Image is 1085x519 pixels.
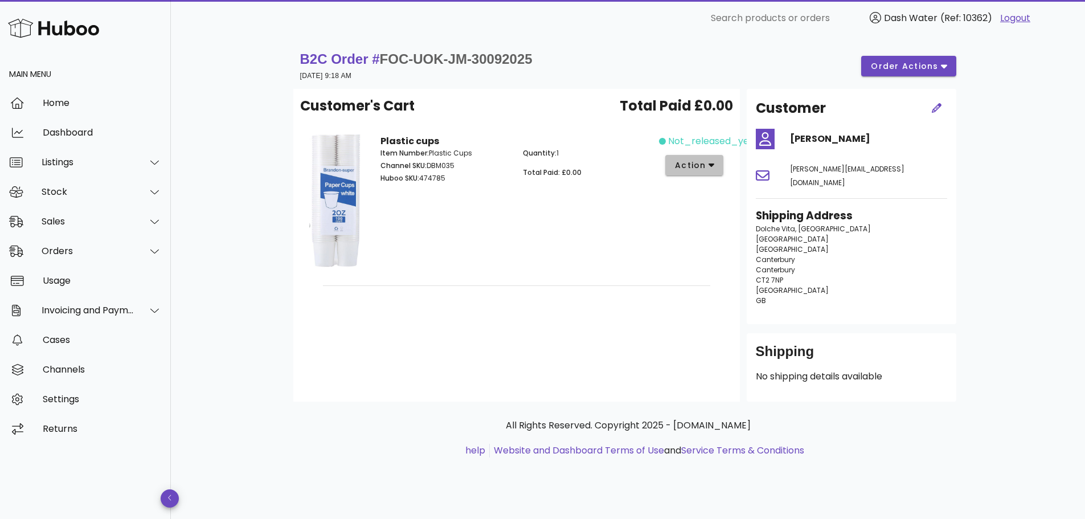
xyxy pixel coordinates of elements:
p: Plastic Cups [380,148,510,158]
span: not_released_yet [668,134,753,148]
span: [GEOGRAPHIC_DATA] [756,234,829,244]
div: Cases [43,334,162,345]
h4: [PERSON_NAME] [790,132,947,146]
span: Total Paid £0.00 [620,96,733,116]
p: No shipping details available [756,370,947,383]
span: Total Paid: £0.00 [523,167,582,177]
h2: Customer [756,98,826,118]
span: Huboo SKU: [380,173,419,183]
div: Invoicing and Payments [42,305,134,316]
div: Shipping [756,342,947,370]
a: help [465,444,485,457]
h3: Shipping Address [756,208,947,224]
li: and [490,444,804,457]
span: Channel SKU: [380,161,427,170]
div: Returns [43,423,162,434]
span: Dash Water [884,11,937,24]
div: Stock [42,186,134,197]
span: Quantity: [523,148,556,158]
span: Item Number: [380,148,429,158]
span: (Ref: 10362) [940,11,992,24]
span: Canterbury [756,265,795,275]
img: Product Image [309,134,367,270]
p: 474785 [380,173,510,183]
span: FOC-UOK-JM-30092025 [380,51,533,67]
button: order actions [861,56,956,76]
strong: Plastic cups [380,134,439,148]
span: action [674,160,706,171]
span: order actions [870,60,939,72]
div: Home [43,97,162,108]
div: Channels [43,364,162,375]
a: Logout [1000,11,1030,25]
p: 1 [523,148,652,158]
strong: B2C Order # [300,51,533,67]
span: [GEOGRAPHIC_DATA] [756,244,829,254]
button: action [665,155,724,175]
div: Sales [42,216,134,227]
span: Canterbury [756,255,795,264]
p: DBM035 [380,161,510,171]
p: All Rights Reserved. Copyright 2025 - [DOMAIN_NAME] [302,419,954,432]
div: Usage [43,275,162,286]
span: GB [756,296,766,305]
img: Huboo Logo [8,16,99,40]
span: CT2 7NP [756,275,783,285]
small: [DATE] 9:18 AM [300,72,352,80]
span: Customer's Cart [300,96,415,116]
div: Settings [43,394,162,404]
a: Website and Dashboard Terms of Use [494,444,664,457]
span: [GEOGRAPHIC_DATA] [756,285,829,295]
div: Orders [42,246,134,256]
div: Dashboard [43,127,162,138]
div: Listings [42,157,134,167]
span: [PERSON_NAME][EMAIL_ADDRESS][DOMAIN_NAME] [790,164,904,187]
a: Service Terms & Conditions [681,444,804,457]
span: Dolche Vita, [GEOGRAPHIC_DATA] [756,224,871,234]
